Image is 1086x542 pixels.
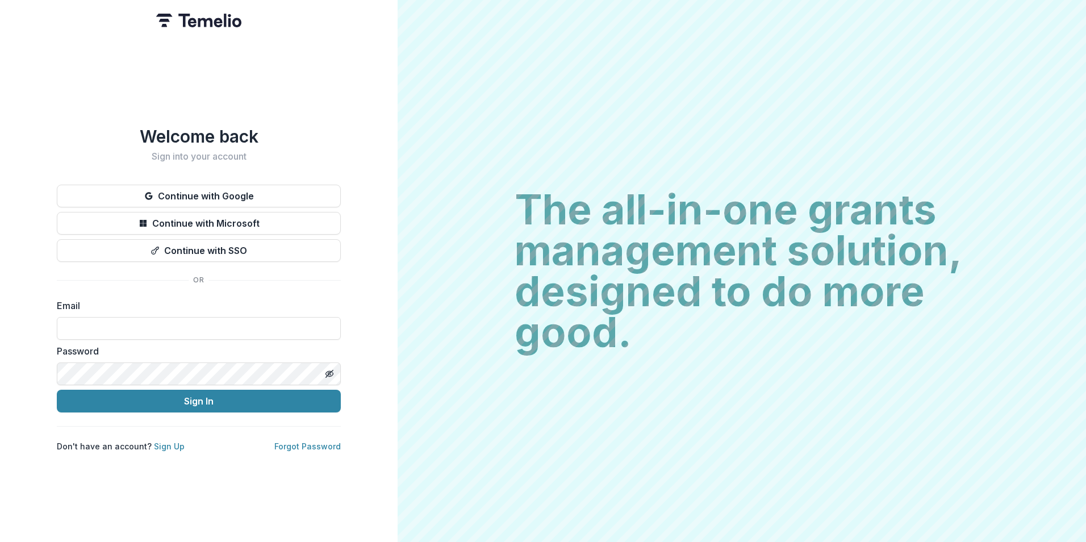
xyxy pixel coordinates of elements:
button: Continue with Google [57,185,341,207]
button: Continue with SSO [57,239,341,262]
p: Don't have an account? [57,440,185,452]
a: Sign Up [154,441,185,451]
button: Toggle password visibility [320,365,339,383]
h1: Welcome back [57,126,341,147]
h2: Sign into your account [57,151,341,162]
label: Email [57,299,334,312]
img: Temelio [156,14,241,27]
label: Password [57,344,334,358]
a: Forgot Password [274,441,341,451]
button: Continue with Microsoft [57,212,341,235]
button: Sign In [57,390,341,412]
